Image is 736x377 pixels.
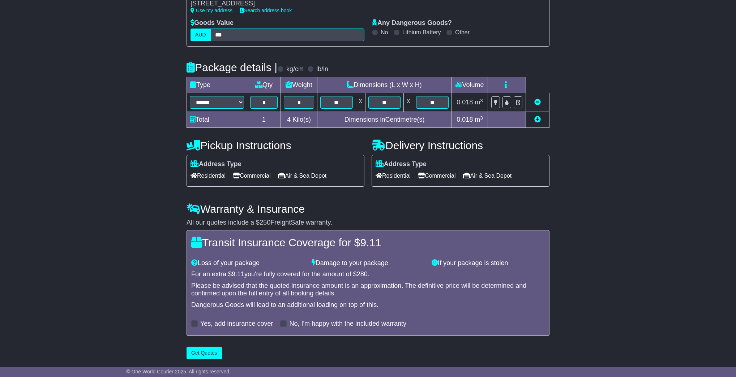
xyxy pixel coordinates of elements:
[376,170,411,181] span: Residential
[287,116,291,123] span: 4
[191,8,232,13] a: Use my address
[480,98,483,103] sup: 3
[187,112,247,128] td: Total
[240,8,292,13] a: Search address book
[475,99,483,106] span: m
[187,61,277,73] h4: Package details |
[308,259,428,267] div: Damage to your package
[457,116,473,123] span: 0.018
[278,170,327,181] span: Air & Sea Depot
[191,29,211,41] label: AUD
[457,99,473,106] span: 0.018
[455,29,470,36] label: Other
[187,203,549,215] h4: Warranty & Insurance
[428,259,548,267] div: If your package is stolen
[463,170,512,181] span: Air & Sea Depot
[247,77,281,93] td: Qty
[281,112,317,128] td: Kilo(s)
[281,77,317,93] td: Weight
[475,116,483,123] span: m
[191,19,234,27] label: Goods Value
[200,320,273,328] label: Yes, add insurance cover
[126,369,231,374] span: © One World Courier 2025. All rights reserved.
[317,77,452,93] td: Dimensions (L x W x H)
[376,160,427,168] label: Address Type
[360,237,381,248] span: 9.11
[286,65,304,73] label: kg/cm
[188,259,308,267] div: Loss of your package
[316,65,328,73] label: lb/in
[372,19,452,27] label: Any Dangerous Goods?
[247,112,281,128] td: 1
[191,301,545,309] div: Dangerous Goods will lead to an additional loading on top of this.
[357,270,368,278] span: 280
[402,29,441,36] label: Lithium Battery
[187,347,222,359] button: Get Quotes
[381,29,388,36] label: No
[356,93,365,112] td: x
[260,219,270,226] span: 250
[187,139,364,151] h4: Pickup Instructions
[452,77,488,93] td: Volume
[480,115,483,121] sup: 3
[233,170,270,181] span: Commercial
[534,99,541,106] a: Remove this item
[317,112,452,128] td: Dimensions in Centimetre(s)
[191,170,226,181] span: Residential
[232,270,244,278] span: 9.11
[187,77,247,93] td: Type
[534,116,541,123] a: Add new item
[191,270,545,278] div: For an extra $ you're fully covered for the amount of $ .
[372,139,549,151] h4: Delivery Instructions
[404,93,413,112] td: x
[191,282,545,298] div: Please be advised that the quoted insurance amount is an approximation. The definitive price will...
[191,237,545,248] h4: Transit Insurance Coverage for $
[191,160,241,168] label: Address Type
[187,219,549,227] div: All our quotes include a $ FreightSafe warranty.
[289,320,406,328] label: No, I'm happy with the included warranty
[418,170,455,181] span: Commercial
